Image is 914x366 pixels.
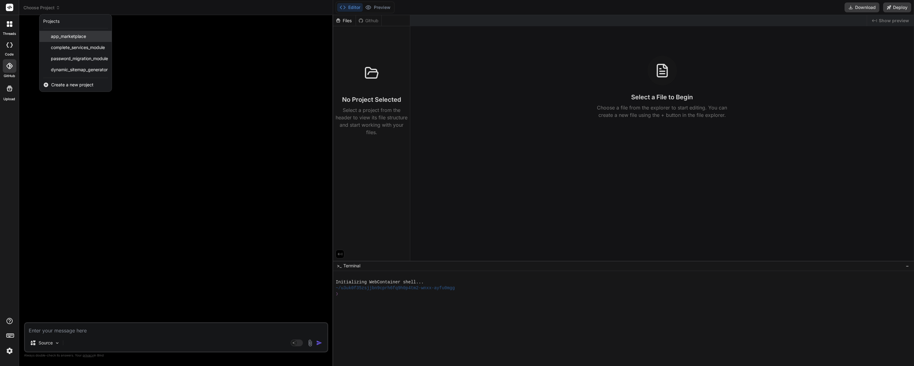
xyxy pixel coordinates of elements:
span: dynamic_sitemap_generator [51,67,108,73]
img: settings [4,346,15,356]
label: GitHub [4,73,15,79]
span: password_migration_module [51,56,108,62]
label: code [5,52,14,57]
div: Projects [43,18,60,24]
span: complete_services_module [51,44,105,51]
span: Create a new project [51,82,93,88]
label: Upload [4,97,15,102]
span: app_marketplace [51,33,86,39]
label: threads [3,31,16,36]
